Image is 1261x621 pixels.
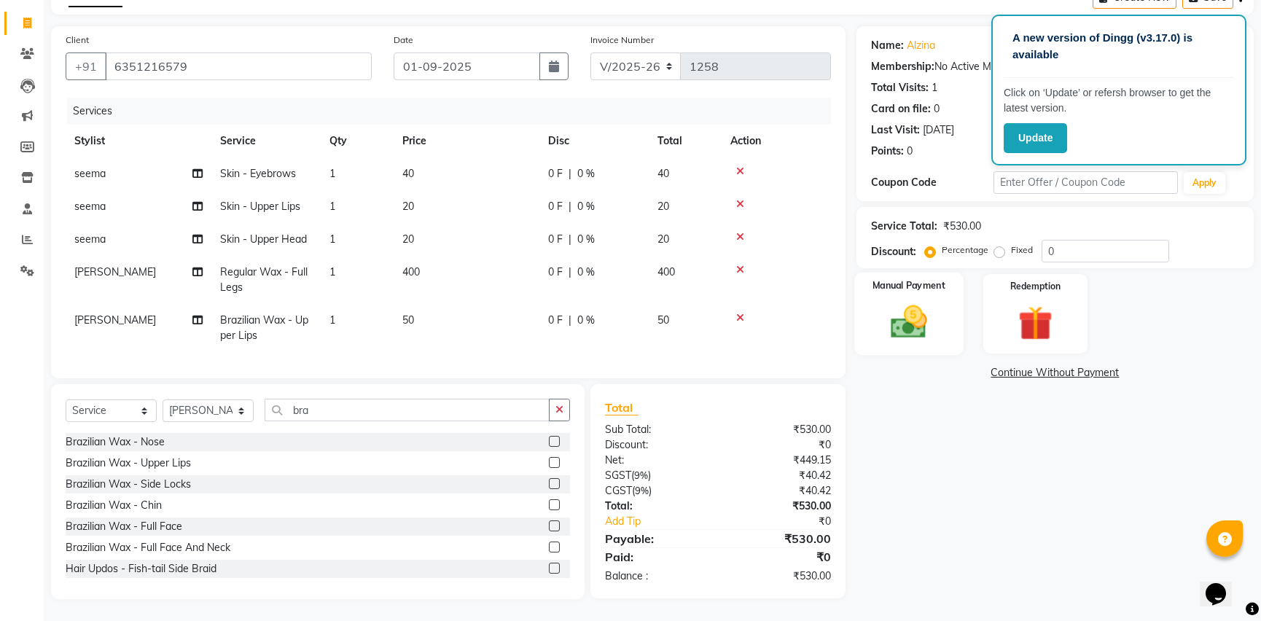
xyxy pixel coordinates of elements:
[871,175,993,190] div: Coupon Code
[66,456,191,471] div: Brazilian Wax - Upper Lips
[329,200,335,213] span: 1
[74,167,106,180] span: seema
[907,144,913,159] div: 0
[577,166,595,181] span: 0 %
[539,125,649,157] th: Disc
[74,233,106,246] span: seema
[718,483,842,499] div: ₹40.42
[594,514,739,529] a: Add Tip
[594,499,718,514] div: Total:
[105,52,372,80] input: Search by Name/Mobile/Email/Code
[74,200,106,213] span: seema
[548,166,563,181] span: 0 F
[657,265,675,278] span: 400
[718,548,842,566] div: ₹0
[718,530,842,547] div: ₹530.00
[220,233,307,246] span: Skin - Upper Head
[66,477,191,492] div: Brazilian Wax - Side Locks
[718,422,842,437] div: ₹530.00
[577,199,595,214] span: 0 %
[871,244,916,259] div: Discount:
[657,200,669,213] span: 20
[402,313,414,327] span: 50
[635,485,649,496] span: 9%
[594,548,718,566] div: Paid:
[402,200,414,213] span: 20
[66,125,211,157] th: Stylist
[590,34,654,47] label: Invoice Number
[329,167,335,180] span: 1
[657,313,669,327] span: 50
[394,34,413,47] label: Date
[605,469,631,482] span: SGST
[871,59,1239,74] div: No Active Membership
[871,219,937,234] div: Service Total:
[66,52,106,80] button: +91
[329,265,335,278] span: 1
[594,468,718,483] div: ( )
[1004,85,1234,116] p: Click on ‘Update’ or refersh browser to get the latest version.
[569,313,571,328] span: |
[548,199,563,214] span: 0 F
[577,313,595,328] span: 0 %
[871,144,904,159] div: Points:
[605,400,639,415] span: Total
[605,484,632,497] span: CGST
[67,98,842,125] div: Services
[943,219,981,234] div: ₹530.00
[594,422,718,437] div: Sub Total:
[569,265,571,280] span: |
[329,313,335,327] span: 1
[402,233,414,246] span: 20
[738,514,842,529] div: ₹0
[871,59,934,74] div: Membership:
[66,519,182,534] div: Brazilian Wax - Full Face
[871,122,920,138] div: Last Visit:
[932,80,937,95] div: 1
[718,468,842,483] div: ₹40.42
[220,313,308,342] span: Brazilian Wax - Upper Lips
[594,437,718,453] div: Discount:
[329,233,335,246] span: 1
[649,125,722,157] th: Total
[594,483,718,499] div: ( )
[923,122,954,138] div: [DATE]
[594,530,718,547] div: Payable:
[1200,563,1246,606] iframe: chat widget
[321,125,394,157] th: Qty
[211,125,321,157] th: Service
[657,167,669,180] span: 40
[66,498,162,513] div: Brazilian Wax - Chin
[1007,302,1064,345] img: _gift.svg
[718,569,842,584] div: ₹530.00
[1010,280,1061,293] label: Redemption
[722,125,831,157] th: Action
[74,313,156,327] span: [PERSON_NAME]
[402,265,420,278] span: 400
[577,232,595,247] span: 0 %
[569,199,571,214] span: |
[871,80,929,95] div: Total Visits:
[871,101,931,117] div: Card on file:
[1011,243,1033,257] label: Fixed
[718,437,842,453] div: ₹0
[657,233,669,246] span: 20
[548,313,563,328] span: 0 F
[1004,123,1067,153] button: Update
[942,243,988,257] label: Percentage
[66,561,216,577] div: Hair Updos - Fish-tail Side Braid
[871,38,904,53] div: Name:
[634,469,648,481] span: 9%
[594,453,718,468] div: Net:
[872,278,945,292] label: Manual Payment
[569,232,571,247] span: |
[594,569,718,584] div: Balance :
[577,265,595,280] span: 0 %
[548,232,563,247] span: 0 F
[394,125,539,157] th: Price
[74,265,156,278] span: [PERSON_NAME]
[934,101,940,117] div: 0
[220,167,296,180] span: Skin - Eyebrows
[66,434,165,450] div: Brazilian Wax - Nose
[859,365,1251,380] a: Continue Without Payment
